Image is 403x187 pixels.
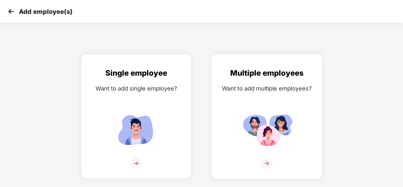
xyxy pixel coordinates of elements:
[88,67,185,79] div: Single employee
[6,7,16,16] img: svg+xml;base64,PHN2ZyB4bWxucz0iaHR0cDovL3d3dy53My5vcmcvMjAwMC9zdmciIHdpZHRoPSIzMCIgaGVpZ2h0PSIzMC...
[108,110,165,149] img: svg+xml;base64,PHN2ZyB4bWxucz0iaHR0cDovL3d3dy53My5vcmcvMjAwMC9zdmciIGlkPSJTaW5nbGVfZW1wbG95ZWUiIH...
[238,110,295,149] img: svg+xml;base64,PHN2ZyB4bWxucz0iaHR0cDovL3d3dy53My5vcmcvMjAwMC9zdmciIGlkPSJNdWx0aXBsZV9lbXBsb3llZS...
[19,8,73,15] p: Add employee(s)
[218,84,315,93] div: Want to add multiple employees?
[261,158,272,169] img: svg+xml;base64,PHN2ZyB4bWxucz0iaHR0cDovL3d3dy53My5vcmcvMjAwMC9zdmciIHdpZHRoPSIzNiIgaGVpZ2h0PSIzNi...
[131,158,142,169] img: svg+xml;base64,PHN2ZyB4bWxucz0iaHR0cDovL3d3dy53My5vcmcvMjAwMC9zdmciIHdpZHRoPSIzNiIgaGVpZ2h0PSIzNi...
[218,67,315,79] div: Multiple employees
[88,84,185,93] div: Want to add single employee?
